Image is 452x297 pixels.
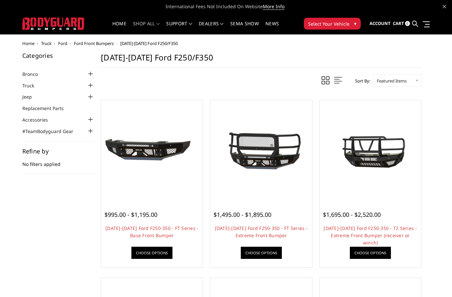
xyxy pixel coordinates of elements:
[22,40,34,46] a: Home
[22,128,81,135] a: #TeamBodyguard Gear
[41,40,52,46] a: Truck
[103,128,201,174] img: 2023-2025 Ford F250-350 - FT Series - Base Front Bumper
[101,53,421,68] h1: [DATE]-[DATE] Ford F250/F350
[214,211,271,218] span: $1,495.00 - $1,895.00
[230,21,259,34] a: SEMA Show
[323,211,381,218] span: $1,695.00 - $2,520.00
[22,148,95,154] h5: Refine by
[393,15,410,33] a: Cart 0
[120,40,178,46] span: [DATE]-[DATE] Ford F250/F350
[405,21,410,26] span: 0
[321,124,419,178] img: 2023-2026 Ford F250-350 - T2 Series - Extreme Front Bumper (receiver or winch)
[166,21,192,34] a: Support
[22,17,85,30] img: BODYGUARD BUMPERS
[354,20,356,27] span: ▾
[321,102,419,200] a: 2023-2026 Ford F250-350 - T2 Series - Extreme Front Bumper (receiver or winch) 2023-2026 Ford F25...
[263,3,284,10] a: More Info
[212,102,310,200] a: 2023-2026 Ford F250-350 - FT Series - Extreme Front Bumper 2023-2026 Ford F250-350 - FT Series - ...
[104,211,157,218] span: $995.00 - $1,195.00
[22,116,56,123] a: Accessories
[265,21,279,34] a: News
[105,225,198,239] a: [DATE]-[DATE] Ford F250-350 - FT Series - Base Front Bumper
[351,76,370,86] label: Sort By:
[308,20,350,27] span: Select Your Vehicle
[22,53,95,58] h5: Categories
[22,105,72,112] a: Replacement Parts
[22,148,95,174] div: No filters applied
[133,21,160,34] a: shop all
[393,20,404,26] span: Cart
[370,15,391,33] a: Account
[131,247,172,259] a: Choose Options
[324,225,417,246] a: [DATE]-[DATE] Ford F250-350 - T2 Series - Extreme Front Bumper (receiver or winch)
[304,18,361,30] button: Select Your Vehicle
[241,247,282,259] a: Choose Options
[370,20,391,26] span: Account
[199,21,224,34] a: Dealers
[74,40,114,46] a: Ford Front Bumpers
[22,71,46,78] a: Bronco
[22,82,42,89] a: Truck
[350,247,391,259] a: Choose Options
[112,21,126,34] a: Home
[103,102,201,200] a: 2023-2025 Ford F250-350 - FT Series - Base Front Bumper
[58,40,67,46] a: Ford
[22,93,40,100] a: Jeep
[215,225,308,239] a: [DATE]-[DATE] Ford F250-350 - FT Series - Extreme Front Bumper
